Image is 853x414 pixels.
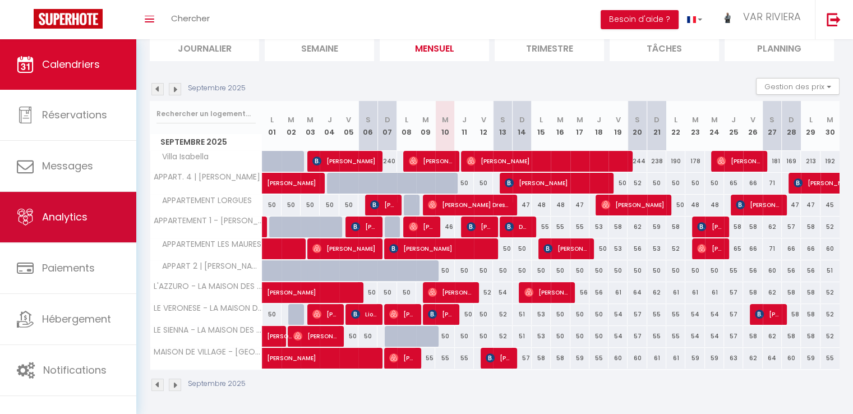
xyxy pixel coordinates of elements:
abbr: L [540,114,543,125]
abbr: S [500,114,505,125]
div: 58 [532,348,551,369]
th: 26 [743,101,762,151]
div: 60 [763,260,782,281]
div: 58 [782,304,801,325]
span: MAISON DE VILLAGE - [GEOGRAPHIC_DATA] [152,348,264,356]
abbr: V [750,114,755,125]
div: 52 [820,304,840,325]
th: 03 [301,101,320,151]
div: 60 [820,238,840,259]
span: APPARTEMENT LORGUES [152,195,255,207]
div: 55 [666,326,685,347]
li: Trimestre [495,34,604,61]
abbr: S [366,114,371,125]
span: [PERSON_NAME] [409,216,434,237]
div: 66 [782,238,801,259]
a: [PERSON_NAME] [262,348,282,369]
span: [PERSON_NAME] [505,172,606,194]
div: 52 [628,173,647,194]
div: 65 [724,173,743,194]
span: [PERSON_NAME] [717,150,761,172]
span: L'AZZURO - LA MAISON DES ARTISTES [152,282,264,291]
div: 50 [513,260,532,281]
div: 56 [589,282,608,303]
abbr: S [769,114,774,125]
div: 58 [743,217,762,237]
div: 50 [339,195,358,215]
div: 56 [743,260,762,281]
th: 13 [493,101,512,151]
span: [PERSON_NAME] [543,238,588,259]
div: 50 [262,195,282,215]
abbr: L [809,114,812,125]
div: 52 [820,326,840,347]
span: Villa Isabella [152,151,211,163]
th: 25 [724,101,743,151]
div: 59 [570,348,589,369]
div: 50 [455,173,474,194]
span: [PERSON_NAME] [267,276,396,297]
span: [PERSON_NAME] [293,325,338,347]
div: 54 [705,326,724,347]
span: [PERSON_NAME] [736,194,780,215]
span: [PERSON_NAME] [524,282,569,303]
div: 57 [782,217,801,237]
img: Super Booking [34,9,103,29]
div: 66 [743,238,762,259]
div: 61 [647,348,666,369]
div: 60 [782,348,801,369]
div: 54 [705,304,724,325]
div: 61 [705,282,724,303]
div: 50 [320,195,339,215]
div: 50 [647,260,666,281]
div: 57 [628,304,647,325]
div: 52 [820,282,840,303]
div: 54 [608,326,628,347]
div: 52 [493,304,512,325]
th: 21 [647,101,666,151]
div: 53 [647,238,666,259]
div: 55 [551,217,570,237]
span: [PERSON_NAME] [351,216,376,237]
div: 58 [801,326,820,347]
div: 50 [435,260,454,281]
th: 01 [262,101,282,151]
div: 50 [474,260,493,281]
div: 47 [570,195,589,215]
input: Rechercher un logement... [156,104,256,124]
div: 64 [628,282,647,303]
th: 06 [358,101,377,151]
a: [PERSON_NAME] [PERSON_NAME] [262,326,282,347]
th: 28 [782,101,801,151]
div: 56 [801,260,820,281]
div: 52 [666,238,685,259]
div: 52 [493,326,512,347]
th: 11 [455,101,474,151]
abbr: L [405,114,408,125]
th: 19 [608,101,628,151]
th: 04 [320,101,339,151]
span: Chercher [171,12,210,24]
div: 64 [763,348,782,369]
div: 50 [493,238,512,259]
div: 50 [358,326,377,347]
div: 50 [455,260,474,281]
div: 62 [763,282,782,303]
div: 50 [589,326,608,347]
span: Analytics [42,210,87,224]
div: 50 [474,304,493,325]
div: 51 [513,326,532,347]
th: 29 [801,101,820,151]
div: 60 [628,348,647,369]
span: [PERSON_NAME] [PERSON_NAME] [389,303,414,325]
div: 58 [551,348,570,369]
button: Gestion des prix [756,78,840,95]
div: 57 [724,326,743,347]
div: 62 [628,217,647,237]
div: 181 [763,151,782,172]
div: 213 [801,151,820,172]
div: 50 [570,304,589,325]
div: 50 [493,260,512,281]
div: 50 [589,260,608,281]
abbr: M [557,114,564,125]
